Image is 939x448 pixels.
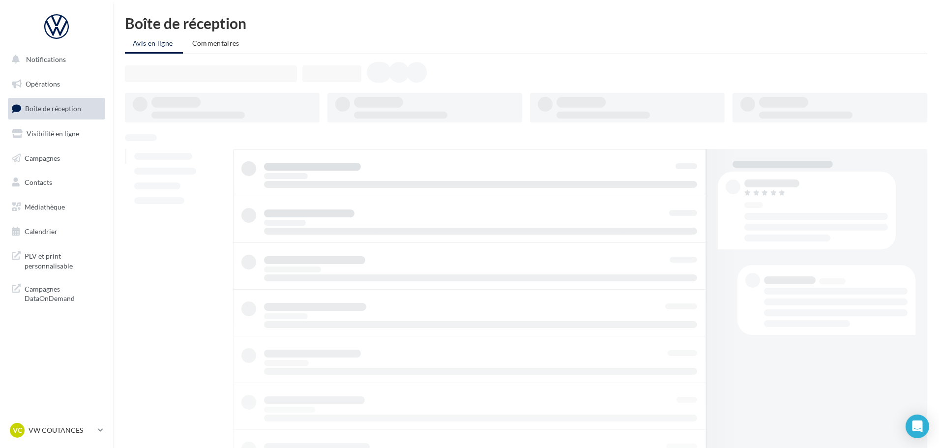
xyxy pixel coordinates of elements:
[25,203,65,211] span: Médiathèque
[25,249,101,270] span: PLV et print personnalisable
[6,197,107,217] a: Médiathèque
[6,278,107,307] a: Campagnes DataOnDemand
[125,16,927,30] div: Boîte de réception
[26,55,66,63] span: Notifications
[25,282,101,303] span: Campagnes DataOnDemand
[6,172,107,193] a: Contacts
[25,153,60,162] span: Campagnes
[6,49,103,70] button: Notifications
[906,415,929,438] div: Open Intercom Messenger
[192,39,239,47] span: Commentaires
[6,148,107,169] a: Campagnes
[27,129,79,138] span: Visibilité en ligne
[8,421,105,440] a: VC VW COUTANCES
[25,104,81,113] span: Boîte de réception
[6,98,107,119] a: Boîte de réception
[6,74,107,94] a: Opérations
[29,425,94,435] p: VW COUTANCES
[6,221,107,242] a: Calendrier
[25,227,58,236] span: Calendrier
[6,245,107,274] a: PLV et print personnalisable
[6,123,107,144] a: Visibilité en ligne
[26,80,60,88] span: Opérations
[25,178,52,186] span: Contacts
[13,425,22,435] span: VC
